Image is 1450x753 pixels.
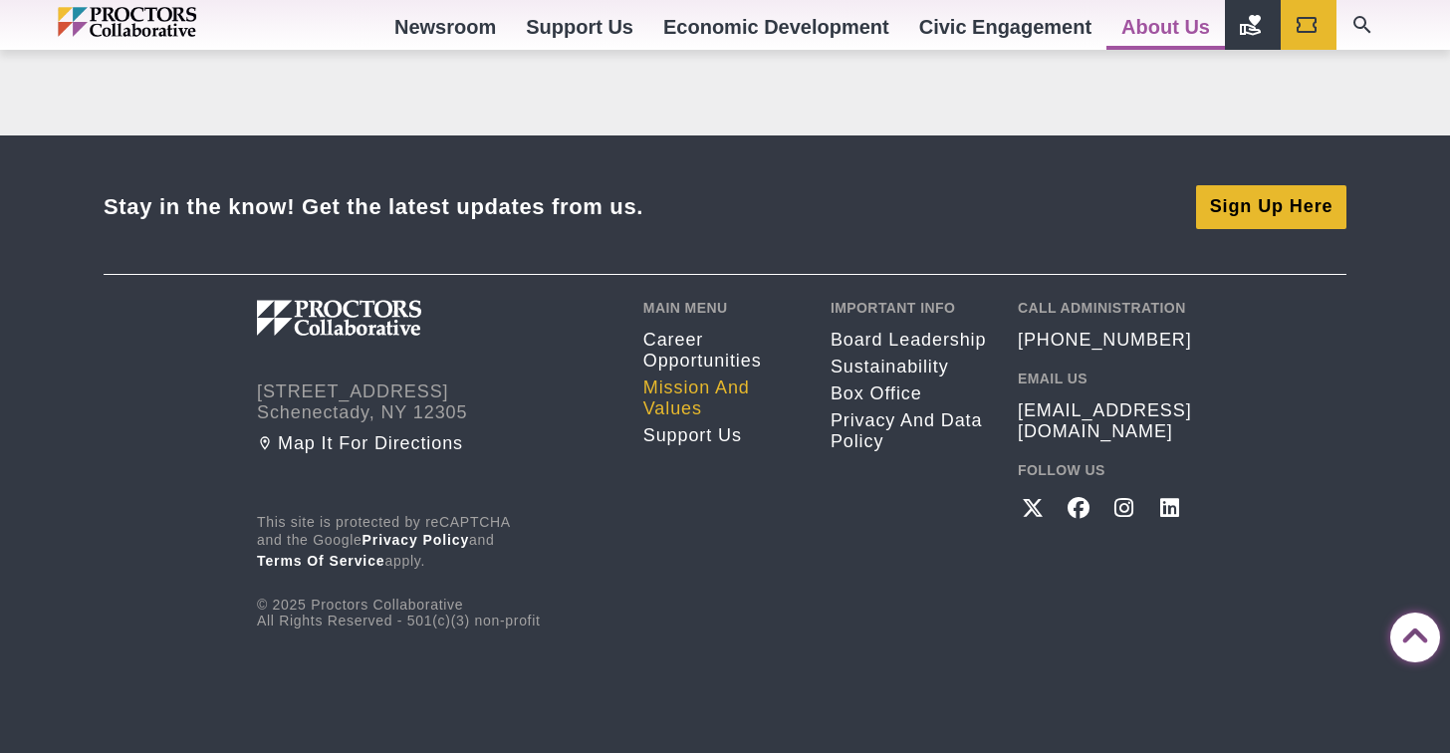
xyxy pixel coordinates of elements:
[831,410,988,452] a: Privacy and Data Policy
[257,381,613,423] address: [STREET_ADDRESS] Schenectady, NY 12305
[643,330,801,372] a: Career opportunities
[1196,185,1346,229] a: Sign Up Here
[831,383,988,404] a: Box Office
[831,330,988,351] a: Board Leadership
[257,300,526,336] img: Proctors logo
[643,300,801,316] h2: Main Menu
[1018,462,1193,478] h2: Follow Us
[58,7,282,37] img: Proctors logo
[831,300,988,316] h2: Important Info
[257,514,613,572] p: This site is protected by reCAPTCHA and the Google and apply.
[831,357,988,377] a: Sustainability
[643,377,801,419] a: Mission and Values
[1018,400,1193,442] a: [EMAIL_ADDRESS][DOMAIN_NAME]
[1018,371,1193,386] h2: Email Us
[257,514,613,628] div: © 2025 Proctors Collaborative All Rights Reserved - 501(c)(3) non-profit
[1018,330,1192,351] a: [PHONE_NUMBER]
[643,425,801,446] a: Support Us
[257,553,385,569] a: Terms of Service
[104,193,643,220] div: Stay in the know! Get the latest updates from us.
[257,433,613,454] a: Map it for directions
[1018,300,1193,316] h2: Call Administration
[1390,614,1430,653] a: Back to Top
[362,532,470,548] a: Privacy Policy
